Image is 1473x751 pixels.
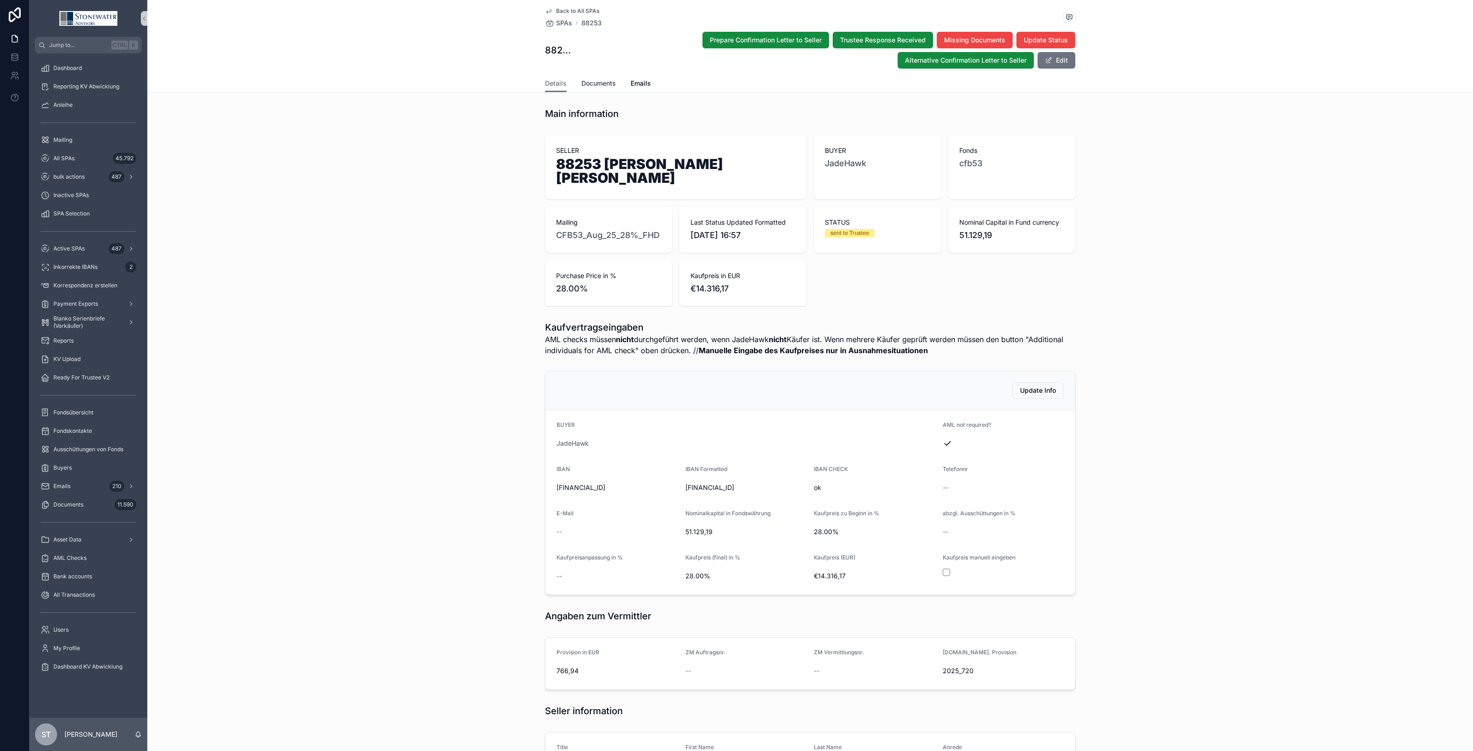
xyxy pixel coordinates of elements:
[943,666,1064,675] span: 2025_720
[35,296,142,312] a: Payment Exports
[35,277,142,294] a: Korrespondenz erstellen
[690,229,795,242] span: [DATE] 16:57
[685,554,740,561] span: Kaufpreis (final) in %
[557,421,575,428] span: BUYER
[35,622,142,638] a: Users
[825,157,866,170] span: JadeHawk
[557,439,589,448] span: JadeHawk
[814,466,848,472] span: IBAN CHECK
[685,527,807,536] span: 51.129,19
[35,60,142,76] a: Dashboard
[685,510,771,517] span: Nominalkapital in Fondswährung
[814,527,935,536] span: 28.00%
[685,649,725,656] span: ZM Auftragsnr.
[35,587,142,603] a: All Transactions
[53,573,92,580] span: Bank accounts
[53,409,93,416] span: Fondsübersicht
[35,37,142,53] button: Jump to...CtrlK
[769,335,787,344] strong: nicht
[53,192,89,199] span: Inactive SPAs
[814,483,935,492] span: ok
[35,332,142,349] a: Reports
[937,32,1013,48] button: Missing Documents
[110,481,124,492] div: 210
[944,35,1005,45] span: Missing Documents
[545,610,651,623] h1: Angaben zum Vermittler
[830,229,869,237] div: sent to Trustee
[545,107,619,120] h1: Main information
[1038,52,1075,69] button: Edit
[35,640,142,657] a: My Profile
[53,263,98,271] span: Inkorrekte IBANs
[53,155,75,162] span: All SPAs
[53,173,85,180] span: bulk actions
[545,75,567,93] a: Details
[959,157,982,170] a: cfb53
[1016,32,1075,48] button: Update Status
[814,510,879,517] span: Kaufpreis zu Beginn in %
[545,704,623,717] h1: Seller information
[1012,382,1064,399] button: Update Info
[125,262,136,273] div: 2
[53,483,70,490] span: Emails
[556,229,660,242] a: CFB53_Aug_25_28%_FHD
[53,536,81,543] span: Asset Data
[898,52,1034,69] button: Alternative Confirmation Letter to Seller
[53,663,122,670] span: Dashboard KV Abwicklung
[35,132,142,148] a: Mailing
[557,649,599,656] span: Provision in EUR
[53,591,95,599] span: All Transactions
[53,626,69,634] span: Users
[35,441,142,458] a: Ausschüttungen von Fonds
[959,146,1064,155] span: Fonds
[685,666,691,675] span: --
[35,550,142,566] a: AML Checks
[35,496,142,513] a: Documents11.590
[35,531,142,548] a: Asset Data
[53,101,73,109] span: Anleihe
[685,466,727,472] span: IBAN Formatted
[545,79,567,88] span: Details
[35,240,142,257] a: Active SPAs487
[685,483,807,492] span: [FINANCIAL_ID]
[814,571,935,581] span: €14.316,17
[1020,386,1056,395] span: Update Info
[35,369,142,386] a: Ready For Trustee V2
[545,7,599,15] a: Back to All SPAs
[556,18,572,28] span: SPAs
[557,466,570,472] span: IBAN
[557,571,562,581] span: --
[64,730,117,739] p: [PERSON_NAME]
[1024,35,1068,45] span: Update Status
[556,271,661,280] span: Purchase Price in %
[699,346,928,355] strong: Manuelle Eingabe des Kaufpreises nur in Ausnahmesituationen
[53,374,110,381] span: Ready For Trustee V2
[53,136,72,144] span: Mailing
[109,171,124,182] div: 487
[130,41,137,49] span: K
[556,146,795,155] span: SELLER
[35,478,142,495] a: Emails210
[35,259,142,275] a: Inkorrekte IBANs2
[115,499,136,510] div: 11.590
[111,41,128,50] span: Ctrl
[53,427,92,435] span: Fondskontakte
[29,53,147,687] div: scrollable content
[53,300,98,308] span: Payment Exports
[943,527,948,536] span: --
[557,527,562,536] span: --
[825,146,930,155] span: BUYER
[53,337,74,344] span: Reports
[685,744,714,751] span: First Name
[581,75,616,93] a: Documents
[943,421,991,428] span: AML not required?
[959,218,1064,227] span: Nominal Capital in Fund currency
[35,97,142,113] a: Anleihe
[113,153,136,164] div: 45.792
[943,554,1015,561] span: Kaufpreis manuell eingeben
[581,18,602,28] a: 88253
[557,510,574,517] span: E-Mail
[690,218,795,227] span: Last Status Updated Formatted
